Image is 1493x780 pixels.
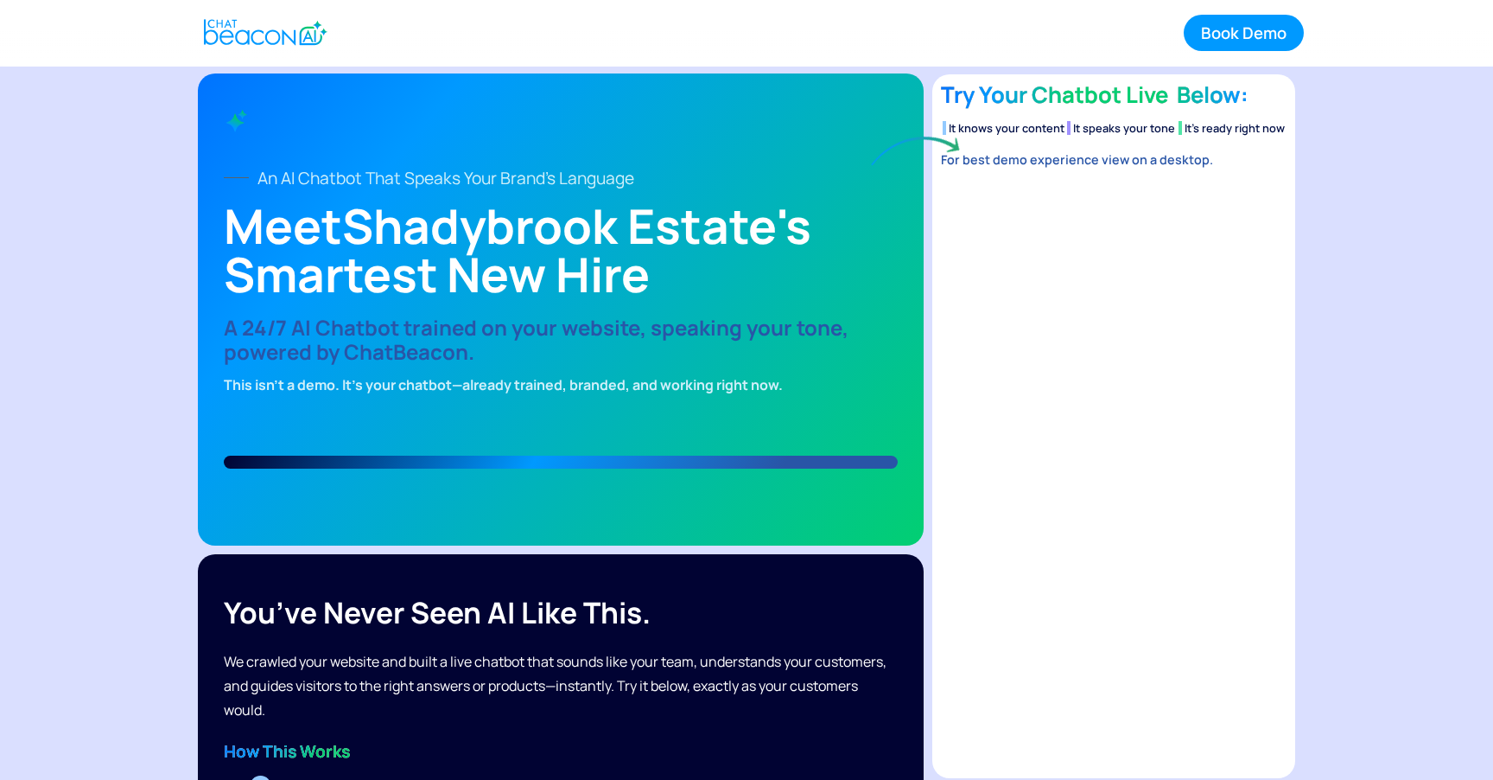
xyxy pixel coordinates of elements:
strong: A 24/7 AI Chatbot trained on your website, speaking your tone, powered by ChatBeacon. [224,313,848,366]
strong: An AI Chatbot That Speaks Your Brand's Language [257,167,634,189]
img: Line [224,177,249,178]
strong: How This Works [224,740,350,763]
h1: Meet Smartest New Hire [224,201,898,298]
strong: You’ve never seen AI like this. [224,592,651,632]
div: Book Demo [1201,22,1287,44]
strong: This isn’t a demo. It’s your chatbot—already trained, branded, and working right now. [224,375,783,394]
div: We crawled your website and built a live chatbot that sounds like your team, understands your cus... [224,649,898,722]
div: For best demo experience view on a desktop. [941,144,1287,172]
a: home [189,11,337,54]
li: It’s ready right now [1179,121,1285,135]
div: ‍ [224,739,898,764]
li: It speaks your tone [1067,121,1175,135]
h4: Try Your Chatbot Live Below: [941,78,1287,112]
strong: Shadybrook Estate's [342,193,811,259]
li: It knows your content [943,121,1064,135]
a: Book Demo [1184,15,1304,51]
